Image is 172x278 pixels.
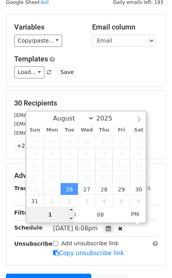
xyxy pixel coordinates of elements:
label: Add unsubscribe link [61,239,119,248]
span: August 12, 2025 [61,159,78,171]
span: August 13, 2025 [78,159,95,171]
strong: Filters [14,209,34,216]
h5: Advanced [14,171,158,180]
span: August 26, 2025 [61,183,78,195]
span: Thu [95,128,113,133]
strong: Schedule [14,224,43,231]
a: Load... [14,66,44,78]
span: August 31, 2025 [26,195,44,207]
span: July 28, 2025 [43,136,61,148]
span: August 11, 2025 [43,159,61,171]
span: July 29, 2025 [61,136,78,148]
span: September 2, 2025 [61,195,78,207]
span: August 8, 2025 [113,148,130,159]
span: August 7, 2025 [95,148,113,159]
span: August 3, 2025 [26,148,44,159]
span: August 14, 2025 [95,159,113,171]
span: August 30, 2025 [130,183,147,195]
a: Copy unsubscribe link [53,250,124,257]
span: August 10, 2025 [26,159,44,171]
span: Click to toggle [124,206,146,222]
span: August 23, 2025 [130,171,147,183]
h5: Email column [92,23,158,32]
span: [DATE] 6:08pm [53,225,98,232]
small: [EMAIL_ADDRESS][DOMAIN_NAME] [14,121,102,127]
span: Wed [78,128,95,133]
span: August 27, 2025 [78,183,95,195]
span: August 17, 2025 [26,171,44,183]
span: July 31, 2025 [95,136,113,148]
span: August 16, 2025 [130,159,147,171]
span: August 25, 2025 [43,183,61,195]
span: August 15, 2025 [113,159,130,171]
span: August 1, 2025 [113,136,130,148]
span: August 4, 2025 [43,148,61,159]
span: Sun [26,128,44,133]
span: August 21, 2025 [95,171,113,183]
span: Mon [43,128,61,133]
a: Copy/paste... [14,35,62,47]
span: August 18, 2025 [43,171,61,183]
span: August 22, 2025 [113,171,130,183]
a: Templates [14,55,48,63]
span: August 19, 2025 [61,171,78,183]
span: August 9, 2025 [130,148,147,159]
span: Tue [61,128,78,133]
span: August 2, 2025 [130,136,147,148]
span: August 6, 2025 [78,148,95,159]
span: September 5, 2025 [113,195,130,207]
span: July 27, 2025 [26,136,44,148]
h5: Variables [14,23,80,32]
span: September 1, 2025 [43,195,61,207]
strong: Unsubscribe [14,241,53,247]
span: August 5, 2025 [61,148,78,159]
strong: Tracking [14,185,41,191]
span: Fri [113,128,130,133]
iframe: Chat Widget [133,240,172,278]
small: [EMAIL_ADDRESS][DOMAIN_NAME] [14,130,102,136]
span: August 28, 2025 [95,183,113,195]
span: Sat [130,128,147,133]
span: July 30, 2025 [78,136,95,148]
span: August 24, 2025 [26,183,44,195]
button: Save [57,66,77,78]
span: August 29, 2025 [113,183,130,195]
h5: 30 Recipients [14,99,158,107]
span: August 20, 2025 [78,171,95,183]
input: Hour [26,207,74,222]
span: September 4, 2025 [95,195,113,207]
input: Minute [76,207,124,222]
span: September 6, 2025 [130,195,147,207]
a: +27 more [14,141,47,151]
span: September 3, 2025 [78,195,95,207]
span: : [74,206,76,222]
small: [EMAIL_ADDRESS][DOMAIN_NAME] [14,112,102,118]
input: Year [94,115,122,122]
